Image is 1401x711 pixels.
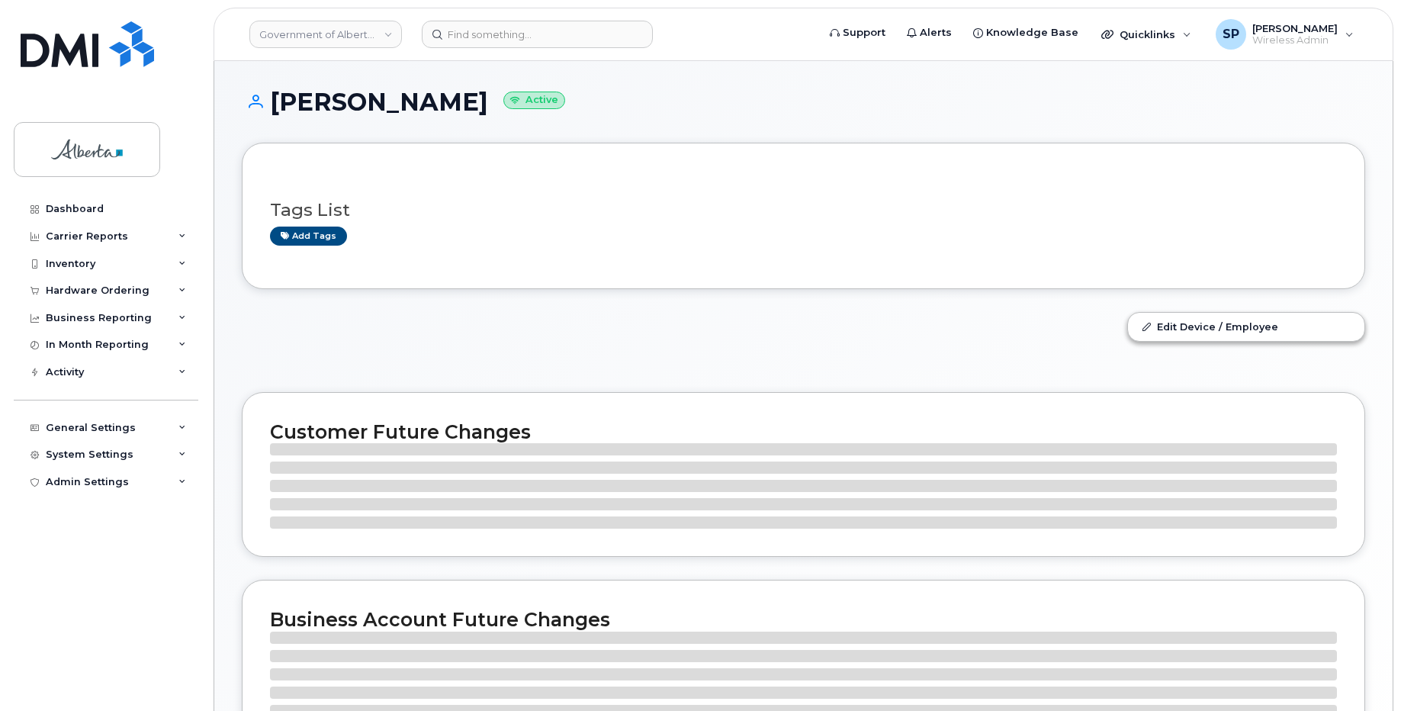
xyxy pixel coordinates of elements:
[242,88,1365,115] h1: [PERSON_NAME]
[270,420,1337,443] h2: Customer Future Changes
[270,227,347,246] a: Add tags
[503,92,565,109] small: Active
[1128,313,1364,340] a: Edit Device / Employee
[270,608,1337,631] h2: Business Account Future Changes
[270,201,1337,220] h3: Tags List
